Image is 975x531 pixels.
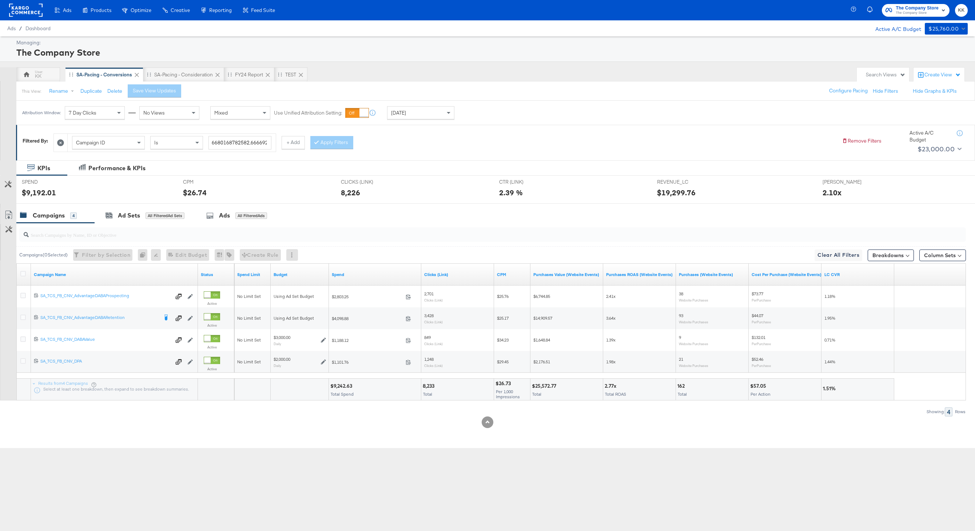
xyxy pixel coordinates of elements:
[915,143,963,155] button: $23,000.00
[424,335,431,340] span: 849
[533,294,550,299] span: $6,744.85
[274,109,342,116] label: Use Unified Attribution Setting:
[679,356,683,362] span: 21
[824,272,891,278] a: 1/0 Purchases / Clicks
[823,187,841,198] div: 2.10x
[40,315,158,320] div: SA_TCS_FB_CNV_AdvantageDABARetention
[752,313,763,318] span: $44.07
[22,179,76,185] span: SPEND
[204,323,220,328] label: Active
[823,385,838,392] div: 1.51%
[44,85,82,98] button: Rename
[533,337,550,343] span: $1,648.84
[752,342,771,346] sub: Per Purchase
[496,380,513,387] div: $26.73
[40,358,171,364] div: SA_TCS_FB_CNV_DPA
[237,337,261,343] span: No Limit Set
[868,23,921,34] div: Active A/C Budget
[842,137,882,144] button: Remove Filters
[605,391,626,397] span: Total ROAS
[657,179,712,185] span: REVENUE_LC
[40,293,171,299] div: SA_TCS_FB_CNV_AdvantageDABAProspecting
[40,315,158,322] a: SA_TCS_FB_CNV_AdvantageDABARetention
[341,187,360,198] div: 8,226
[237,315,261,321] span: No Limit Set
[868,249,914,261] button: Breakdowns
[332,272,418,278] a: The total amount spent to date.
[330,383,354,390] div: $9,242.63
[424,298,443,302] sub: Clicks (Link)
[873,88,898,95] button: Hide Filters
[919,249,966,261] button: Column Sets
[896,10,939,16] span: The Company Store
[928,24,959,33] div: $25,760.00
[918,144,955,155] div: $23,000.00
[341,179,395,185] span: CLICKS (LINK)
[25,25,51,31] a: Dashboard
[424,320,443,324] sub: Clicks (Link)
[274,335,290,340] div: $3,000.00
[22,110,61,115] div: Attribution Window:
[752,320,771,324] sub: Per Purchase
[332,338,403,343] span: $1,188.12
[533,359,550,364] span: $2,176.51
[235,212,267,219] div: All Filtered Ads
[499,187,523,198] div: 2.39 %
[274,342,281,346] sub: Daily
[204,345,220,350] label: Active
[76,71,132,78] div: SA-Pacing - Conversions
[679,335,681,340] span: 9
[282,136,305,149] button: + Add
[606,272,673,278] a: The total value of the purchase actions divided by spend tracked by your Custom Audience pixel on...
[497,337,509,343] span: $34.23
[237,272,268,278] a: If set, this is the maximum spend for your campaign.
[824,337,835,343] span: 0.71%
[958,6,965,15] span: KK
[824,84,873,97] button: Configure Pacing
[183,179,238,185] span: CPM
[497,359,509,364] span: $29.45
[332,294,403,299] span: $2,803.25
[752,298,771,302] sub: Per Purchase
[824,315,835,321] span: 1.95%
[22,187,56,198] div: $9,192.01
[143,109,165,116] span: No Views
[752,356,763,362] span: $52.46
[866,71,906,78] div: Search Views
[23,137,48,144] div: Filtered By:
[606,359,616,364] span: 1.98x
[138,249,151,261] div: 0
[40,336,171,342] div: SA_TCS_FB_CNV_DABAValue
[751,391,771,397] span: Per Action
[752,335,765,340] span: $132.01
[219,211,230,220] div: Ads
[237,359,261,364] span: No Limit Set
[752,291,763,296] span: $73.77
[679,342,708,346] sub: Website Purchases
[955,4,968,17] button: KK
[70,212,77,219] div: 4
[146,212,184,219] div: All Filtered Ad Sets
[201,272,231,278] a: Shows the current state of your Ad Campaign.
[88,164,146,172] div: Performance & KPIs
[19,252,68,258] div: Campaigns ( 0 Selected)
[750,383,768,390] div: $57.05
[107,88,122,95] button: Delete
[16,46,966,59] div: The Company Store
[606,315,616,321] span: 3.64x
[752,272,821,278] a: The average cost for each purchase tracked by your Custom Audience pixel on your website after pe...
[29,225,877,239] input: Search Campaigns by Name, ID or Objective
[91,7,111,13] span: Products
[605,383,618,390] div: 2.77x
[40,336,171,344] a: SA_TCS_FB_CNV_DABAValue
[332,316,403,321] span: $4,098.88
[16,39,966,46] div: Managing:
[913,88,957,95] button: Hide Graphs & KPIs
[533,272,600,278] a: The total value of the purchase actions tracked by your Custom Audience pixel on your website aft...
[118,211,140,220] div: Ad Sets
[499,179,554,185] span: CTR (LINK)
[424,272,491,278] a: The number of clicks on links appearing on your ad or Page that direct people to your sites off F...
[910,129,950,143] div: Active A/C Budget
[679,291,683,296] span: 38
